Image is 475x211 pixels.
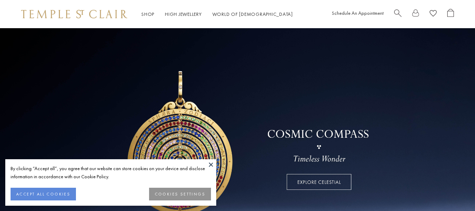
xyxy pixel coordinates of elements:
[165,11,202,17] a: High JewelleryHigh Jewellery
[149,188,211,200] button: COOKIES SETTINGS
[394,9,402,20] a: Search
[212,11,293,17] a: World of [DEMOGRAPHIC_DATA]World of [DEMOGRAPHIC_DATA]
[332,10,384,16] a: Schedule An Appointment
[447,9,454,20] a: Open Shopping Bag
[430,9,437,20] a: View Wishlist
[11,165,211,181] div: By clicking “Accept all”, you agree that our website can store cookies on your device and disclos...
[21,10,127,18] img: Temple St. Clair
[141,10,293,19] nav: Main navigation
[141,11,154,17] a: ShopShop
[11,188,76,200] button: ACCEPT ALL COOKIES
